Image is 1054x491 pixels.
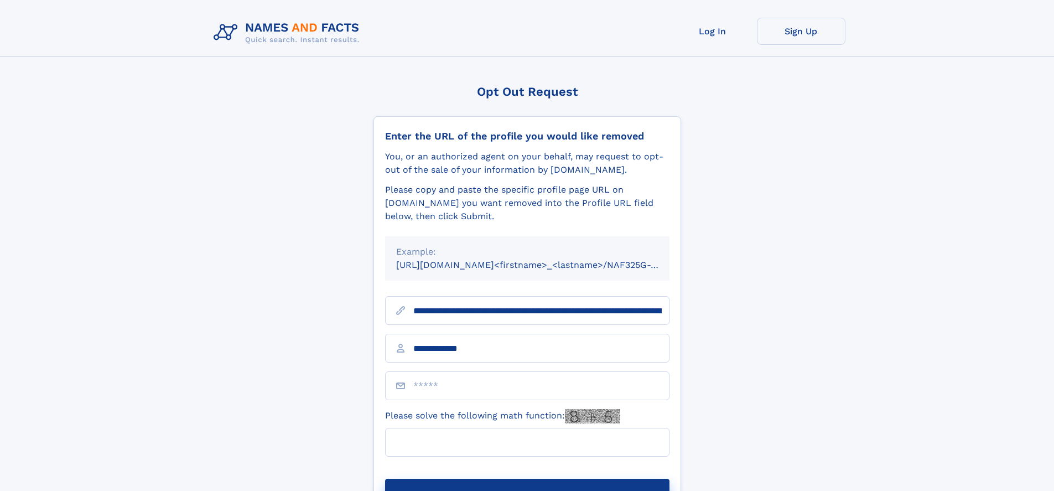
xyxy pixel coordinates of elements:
small: [URL][DOMAIN_NAME]<firstname>_<lastname>/NAF325G-xxxxxxxx [396,260,690,270]
img: Logo Names and Facts [209,18,368,48]
div: Enter the URL of the profile you would like removed [385,130,669,142]
a: Sign Up [757,18,845,45]
a: Log In [668,18,757,45]
div: Opt Out Request [373,85,681,99]
div: Please copy and paste the specific profile page URL on [DOMAIN_NAME] you want removed into the Pr... [385,183,669,223]
div: Example: [396,245,658,259]
div: You, or an authorized agent on your behalf, may request to opt-out of the sale of your informatio... [385,150,669,177]
label: Please solve the following math function: [385,409,620,423]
